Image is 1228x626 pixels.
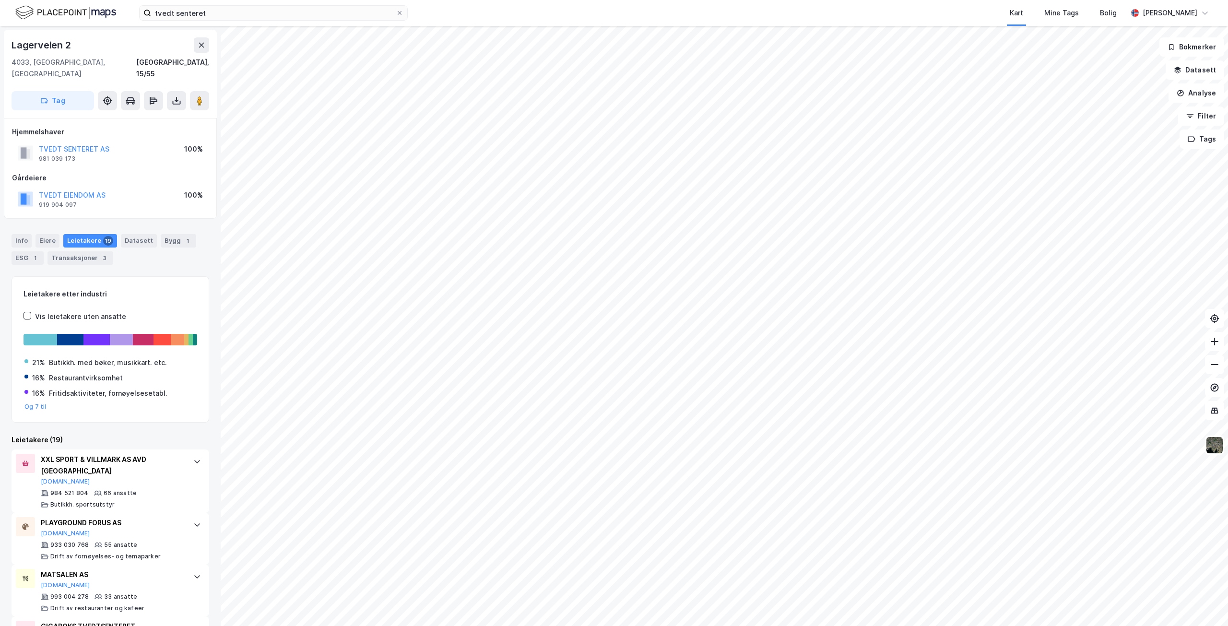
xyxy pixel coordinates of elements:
[1010,7,1023,19] div: Kart
[47,251,113,265] div: Transaksjoner
[15,4,116,21] img: logo.f888ab2527a4732fd821a326f86c7f29.svg
[12,434,209,446] div: Leietakere (19)
[12,91,94,110] button: Tag
[136,57,209,80] div: [GEOGRAPHIC_DATA], 15/55
[50,501,115,508] div: Butikkh. sportsutstyr
[12,37,73,53] div: Lagerveien 2
[32,388,45,399] div: 16%
[49,388,167,399] div: Fritidsaktiviteter, fornøyelsesetabl.
[12,126,209,138] div: Hjemmelshaver
[32,372,45,384] div: 16%
[49,372,123,384] div: Restaurantvirksomhet
[35,311,126,322] div: Vis leietakere uten ansatte
[63,234,117,248] div: Leietakere
[30,253,40,263] div: 1
[50,604,144,612] div: Drift av restauranter og kafeer
[1143,7,1197,19] div: [PERSON_NAME]
[32,357,45,368] div: 21%
[104,489,137,497] div: 66 ansatte
[121,234,157,248] div: Datasett
[1159,37,1224,57] button: Bokmerker
[1205,436,1224,454] img: 9k=
[12,172,209,184] div: Gårdeiere
[50,489,88,497] div: 984 521 804
[1166,60,1224,80] button: Datasett
[1169,83,1224,103] button: Analyse
[12,57,136,80] div: 4033, [GEOGRAPHIC_DATA], [GEOGRAPHIC_DATA]
[151,6,396,20] input: Søk på adresse, matrikkel, gårdeiere, leietakere eller personer
[49,357,167,368] div: Butikkh. med bøker, musikkart. etc.
[100,253,109,263] div: 3
[41,581,90,589] button: [DOMAIN_NAME]
[50,553,161,560] div: Drift av fornøyelses- og temaparker
[39,201,77,209] div: 919 904 097
[1044,7,1079,19] div: Mine Tags
[41,569,184,580] div: MATSALEN AS
[1178,106,1224,126] button: Filter
[12,251,44,265] div: ESG
[50,541,89,549] div: 933 030 768
[12,234,32,248] div: Info
[1100,7,1117,19] div: Bolig
[24,403,47,411] button: Og 7 til
[1180,130,1224,149] button: Tags
[184,143,203,155] div: 100%
[183,236,192,246] div: 1
[161,234,196,248] div: Bygg
[184,189,203,201] div: 100%
[1180,580,1228,626] div: Kontrollprogram for chat
[41,478,90,485] button: [DOMAIN_NAME]
[103,236,113,246] div: 19
[104,541,137,549] div: 55 ansatte
[41,454,184,477] div: XXL SPORT & VILLMARK AS AVD [GEOGRAPHIC_DATA]
[35,234,59,248] div: Eiere
[24,288,197,300] div: Leietakere etter industri
[41,517,184,529] div: PLAYGROUND FORUS AS
[41,530,90,537] button: [DOMAIN_NAME]
[50,593,89,601] div: 993 004 278
[1180,580,1228,626] iframe: Chat Widget
[104,593,137,601] div: 33 ansatte
[39,155,75,163] div: 981 039 173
